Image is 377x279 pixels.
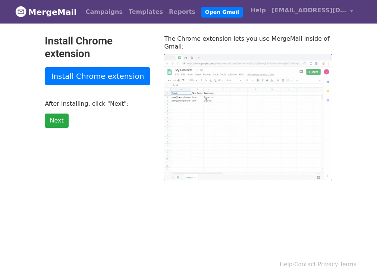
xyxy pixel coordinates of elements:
a: Campaigns [83,4,126,19]
p: After installing, click "Next": [45,100,153,108]
a: Privacy [318,261,338,268]
a: Terms [340,261,356,268]
a: Next [45,114,68,128]
a: Contact [294,261,316,268]
p: The Chrome extension lets you use MergeMail inside of Gmail: [164,35,332,50]
a: [EMAIL_ADDRESS][DOMAIN_NAME] [269,3,356,21]
a: Templates [126,4,166,19]
a: Help [248,3,269,18]
span: [EMAIL_ADDRESS][DOMAIN_NAME] [272,6,346,15]
a: MergeMail [15,4,77,20]
a: Open Gmail [201,7,243,18]
a: Install Chrome extension [45,67,150,85]
a: Help [280,261,292,268]
a: Reports [166,4,198,19]
img: MergeMail logo [15,6,26,17]
h2: Install Chrome extension [45,35,153,60]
